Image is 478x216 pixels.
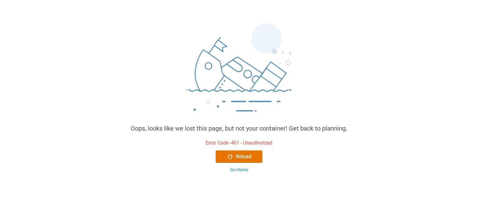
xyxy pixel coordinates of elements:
button: Go Home [216,167,262,173]
button: Reload [216,150,262,163]
div: Error Code - 401 - Unauthorized [206,139,272,147]
div: Oops, looks like we lost this page, but not your container! Get back to planning. [131,124,347,133]
div: Go Home [230,167,248,173]
div: Reload [227,153,251,160]
img: sinking_ship.png [146,21,332,124]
